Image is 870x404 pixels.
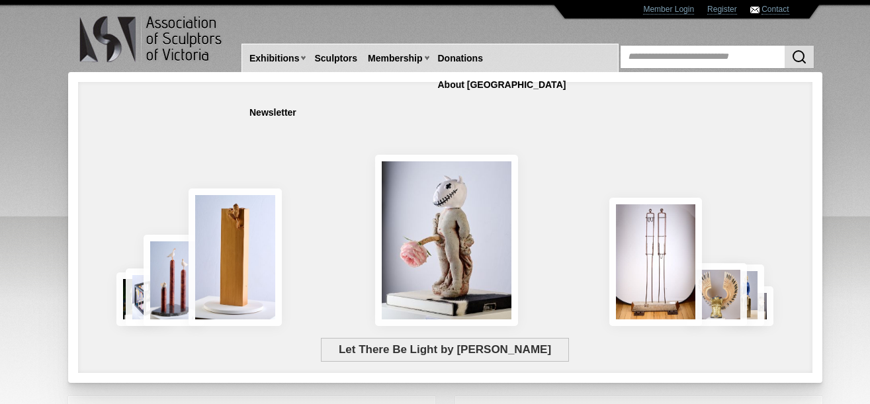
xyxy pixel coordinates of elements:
img: Search [791,49,807,65]
img: Let There Be Light [375,155,518,326]
a: Member Login [643,5,694,15]
a: Donations [433,46,488,71]
img: Little Frog. Big Climb [189,188,283,326]
a: Contact [761,5,789,15]
img: Swingers [609,198,703,326]
span: Let There Be Light by [PERSON_NAME] [321,338,568,362]
img: logo.png [79,13,224,65]
a: Register [707,5,737,15]
a: Membership [363,46,427,71]
img: Contact ASV [750,7,760,13]
img: Lorica Plumata (Chrysus) [687,263,747,326]
a: About [GEOGRAPHIC_DATA] [433,73,572,97]
a: Sculptors [309,46,363,71]
a: Exhibitions [244,46,304,71]
a: Newsletter [244,101,302,125]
